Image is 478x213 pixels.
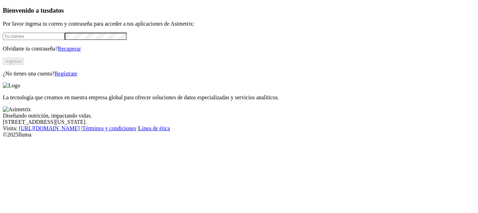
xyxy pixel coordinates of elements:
p: Olvidaste tu contraseña? [3,46,475,52]
img: Logo [3,82,20,89]
img: Asimetrix [3,106,31,113]
a: [URL][DOMAIN_NAME] [19,125,80,131]
a: Regístrate [55,71,77,76]
span: datos [49,7,64,14]
h3: Bienvenido a tus [3,7,475,14]
button: Ingresa [3,58,24,65]
input: Tu correo [3,33,65,40]
div: Visita : | | [3,125,475,132]
div: Diseñando nutrición, impactando vidas. [3,113,475,119]
p: ¿No tienes una cuenta? [3,71,475,77]
div: © 2025 Iluma [3,132,475,138]
p: Por favor ingresa tu correo y contraseña para acceder a tus aplicaciones de Asimetrix: [3,21,475,27]
div: [STREET_ADDRESS][US_STATE]. [3,119,475,125]
p: La tecnología que creamos en nuestra empresa global para ofrecer soluciones de datos especializad... [3,94,475,101]
a: Recuperar [58,46,81,52]
a: Línea de ética [139,125,170,131]
a: Términos y condiciones [82,125,136,131]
